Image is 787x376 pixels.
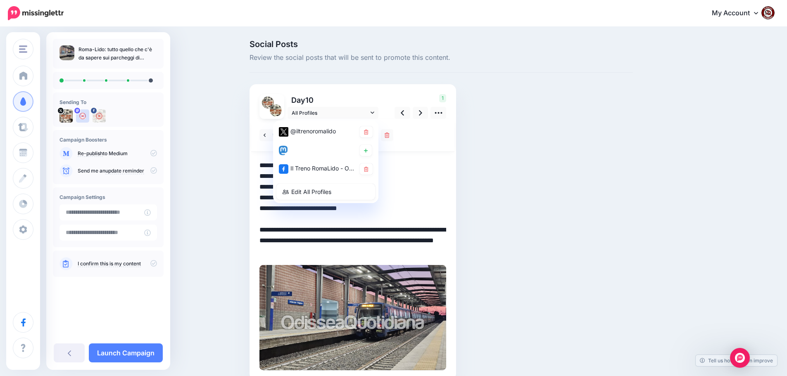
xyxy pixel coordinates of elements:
[292,109,369,117] span: All Profiles
[259,265,446,370] img: aaa99fcf45b6ef2654295ea0e1fbba83.jpg
[279,127,288,137] img: twitter-square.png
[78,260,141,267] a: I confirm this is my content
[59,194,157,200] h4: Campaign Settings
[78,167,157,175] p: Send me an
[279,164,288,174] img: facebook-square.png
[76,109,89,123] img: user_default_image.png
[279,126,356,137] div: @iltrenoromalido
[704,3,775,24] a: My Account
[305,96,314,104] span: 10
[78,45,157,62] p: Roma-Lido: tutto quello che c'è da sapere sui parcheggi di scambi di [GEOGRAPHIC_DATA]
[696,355,777,366] a: Tell us how we can improve
[279,163,356,174] div: Il Treno RomaLido - Odissea Quotidiana page
[78,150,103,157] a: Re-publish
[59,137,157,143] h4: Campaign Boosters
[59,109,73,123] img: uTTNWBrh-84924.jpeg
[105,168,144,174] a: update reminder
[279,146,288,155] img: mastodon-square.png
[250,40,633,48] span: Social Posts
[288,107,378,119] a: All Profiles
[730,348,750,368] div: Open Intercom Messenger
[59,45,74,60] img: 23445496c5428fed7ade7caabb2bdc6d_thumb.jpg
[59,99,157,105] h4: Sending To
[262,97,274,109] img: uTTNWBrh-84924.jpeg
[276,184,375,200] a: Edit All Profiles
[93,109,106,123] img: 463453305_2684324355074873_6393692129472495966_n-bsa154739.jpg
[8,6,64,20] img: Missinglettr
[19,45,27,53] img: menu.png
[250,52,633,63] span: Review the social posts that will be sent to promote this content.
[78,150,157,157] p: to Medium
[270,104,282,116] img: 463453305_2684324355074873_6393692129472495966_n-bsa154739.jpg
[288,94,380,106] p: Day
[439,94,446,102] span: 1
